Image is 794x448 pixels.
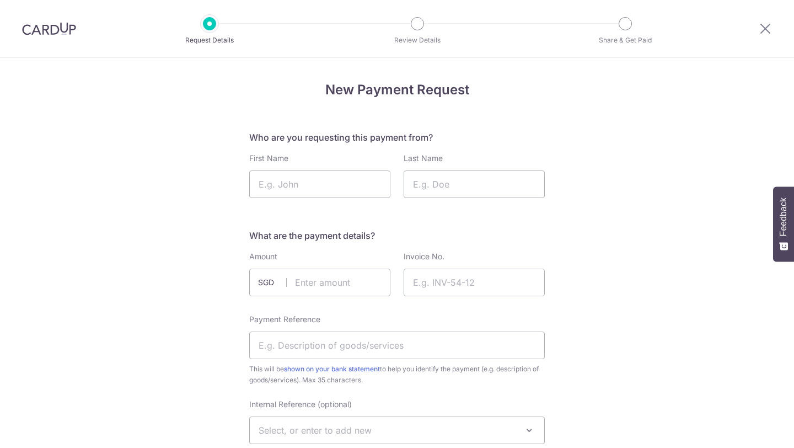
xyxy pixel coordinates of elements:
[584,35,666,46] p: Share & Get Paid
[249,170,390,198] input: E.g. John
[259,425,372,436] span: Select, or enter to add new
[249,269,390,296] input: Enter amount
[779,198,788,236] span: Feedback
[404,251,444,262] label: Invoice No.
[404,170,545,198] input: E.g. Doe
[249,229,545,242] h5: What are the payment details?
[169,35,250,46] p: Request Details
[249,332,545,359] input: E.g. Description of goods/services
[404,153,443,164] label: Last Name
[249,131,545,144] h5: Who are you requesting this payment from?
[249,251,277,262] label: Amount
[249,399,352,410] label: Internal Reference (optional)
[404,269,545,296] input: E.g. INV-54-12
[249,80,545,100] h4: New Payment Request
[249,314,320,325] label: Payment Reference
[284,365,380,373] a: shown on your bank statement
[377,35,458,46] p: Review Details
[249,364,545,386] span: This will be to help you identify the payment (e.g. description of goods/services). Max 35 charac...
[773,186,794,262] button: Feedback - Show survey
[258,277,287,288] span: SGD
[249,153,288,164] label: First Name
[22,22,76,35] img: CardUp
